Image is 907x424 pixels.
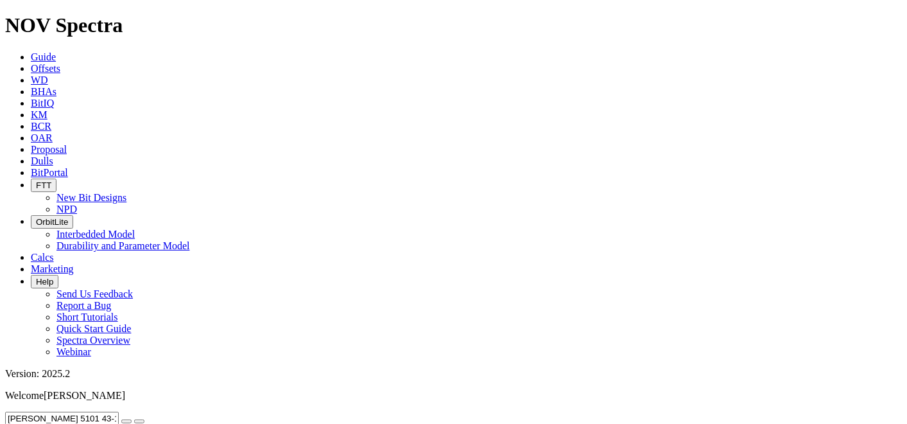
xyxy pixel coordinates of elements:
[31,275,58,288] button: Help
[31,98,54,109] a: BitIQ
[56,300,111,311] a: Report a Bug
[31,179,56,192] button: FTT
[31,252,54,263] a: Calcs
[56,288,133,299] a: Send Us Feedback
[31,63,60,74] a: Offsets
[5,13,902,37] h1: NOV Spectra
[31,155,53,166] a: Dulls
[5,390,902,402] p: Welcome
[31,75,48,85] a: WD
[56,346,91,357] a: Webinar
[56,312,118,322] a: Short Tutorials
[5,368,902,380] div: Version: 2025.2
[31,132,53,143] a: OAR
[56,323,131,334] a: Quick Start Guide
[44,390,125,401] span: [PERSON_NAME]
[31,109,48,120] a: KM
[36,181,51,190] span: FTT
[31,144,67,155] a: Proposal
[31,121,51,132] a: BCR
[56,240,190,251] a: Durability and Parameter Model
[31,215,73,229] button: OrbitLite
[31,167,68,178] a: BitPortal
[56,192,126,203] a: New Bit Designs
[31,86,56,97] a: BHAs
[31,51,56,62] a: Guide
[56,204,77,215] a: NPD
[31,263,74,274] a: Marketing
[36,217,68,227] span: OrbitLite
[36,277,53,287] span: Help
[56,229,135,240] a: Interbedded Model
[56,335,130,346] a: Spectra Overview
